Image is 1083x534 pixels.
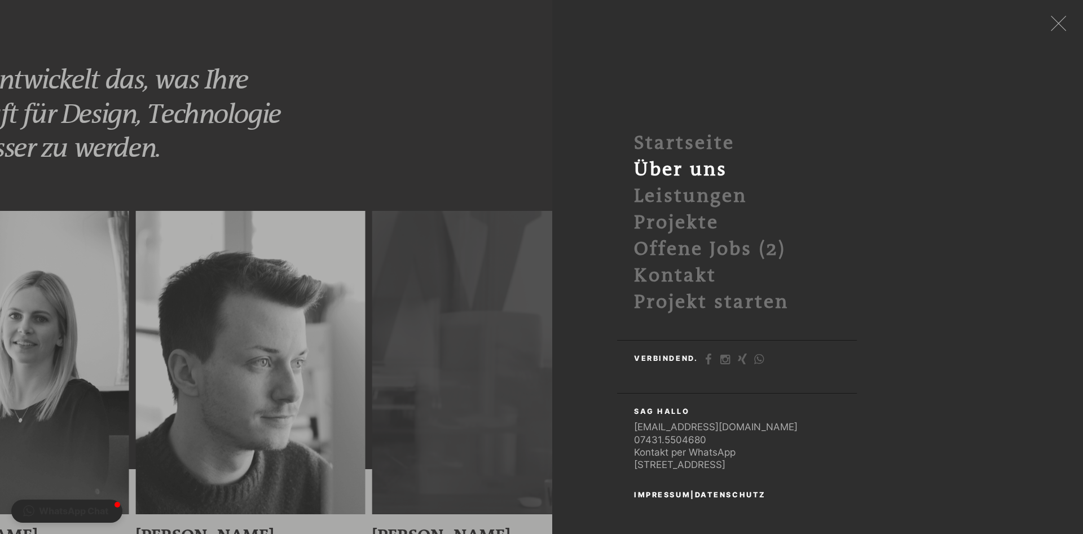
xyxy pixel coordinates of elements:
[634,185,747,207] a: Leistungen
[695,491,766,499] a: Datenschutz
[634,238,786,260] a: Offene Jobs (2)
[634,211,719,233] a: Projekte
[11,500,122,523] button: WhatsApp Chat
[634,291,789,313] a: Projekt starten
[634,421,798,433] a: [EMAIL_ADDRESS][DOMAIN_NAME]
[634,158,727,180] strong: Über uns
[634,355,700,363] h4: Verbindend.
[634,408,692,416] h4: Sag Hallo
[634,132,734,154] a: Startseite
[634,264,716,286] a: Kontakt
[634,447,736,458] a: Kontakt per WhatsApp
[634,459,725,470] a: [STREET_ADDRESS]
[634,491,690,499] a: Impressum
[634,434,706,445] a: 07431.5504680
[634,492,768,499] h4: |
